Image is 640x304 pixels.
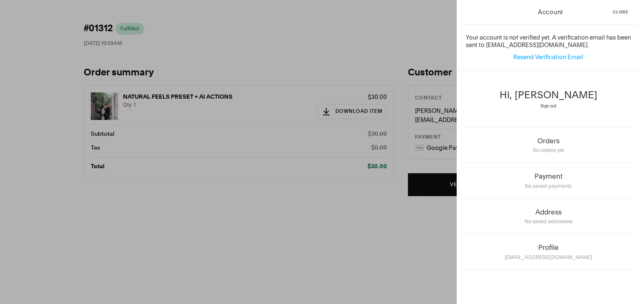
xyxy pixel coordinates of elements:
a: OrdersNo orders yet [461,127,635,163]
a: AddressNo saved addresses [461,199,635,234]
div: Address [464,208,633,216]
span: No orders yet [533,147,564,153]
div: Profile [464,243,633,252]
a: Profile[EMAIL_ADDRESS][DOMAIN_NAME] [461,234,635,270]
div: [EMAIL_ADDRESS][DOMAIN_NAME] [464,252,633,260]
div: No saved addresses [464,216,633,225]
button: Resend Verification Email [513,53,583,61]
span: Your account is not verified yet. A verification email has been sent to [EMAIL_ADDRESS][DOMAIN_NA... [466,34,631,49]
button: Sign out [540,103,556,109]
div: No saved payments [464,180,633,189]
div: Orders [464,137,633,145]
span: Hi, [PERSON_NAME] [500,89,597,101]
span: Close [613,10,628,14]
a: PaymentNo saved payments [461,163,635,199]
div: Payment [464,172,633,180]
